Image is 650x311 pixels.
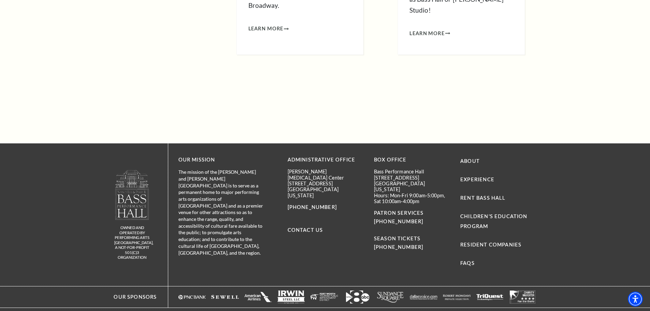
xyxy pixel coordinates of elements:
img: owned and operated by Performing Arts Fort Worth, A NOT-FOR-PROFIT 501(C)3 ORGANIZATION [115,170,149,220]
span: Learn More [248,25,284,33]
a: The image is completely blank or white. - open in a new tab [244,291,272,303]
p: SEASON TICKETS [PHONE_NUMBER] [374,226,450,252]
a: Logo of PNC Bank in white text with a triangular symbol. - open in a new tab - target website may... [178,291,206,303]
p: Our Sponsors [107,293,157,301]
p: OUR MISSION [178,156,264,164]
img: The image is completely blank or white. [211,291,239,303]
p: Hours: Mon-Fri 9:00am-5:00pm, Sat 10:00am-4:00pm [374,193,450,204]
p: [STREET_ADDRESS] [374,175,450,181]
img: The image is completely blank or white. [443,291,471,303]
a: Resident Companies [460,242,521,248]
a: Experience [460,176,494,182]
a: Children's Education Program [460,213,527,229]
div: Accessibility Menu [628,292,643,307]
a: The image is completely blank or white. - open in a new tab [443,291,471,303]
a: Logo featuring the number "8" with an arrow and "abc" in a modern design. - open in a new tab [344,291,371,303]
p: Bass Performance Hall [374,169,450,174]
p: [GEOGRAPHIC_DATA][US_STATE] [374,181,450,193]
p: PATRON SERVICES [PHONE_NUMBER] [374,209,450,226]
img: The image features a simple white background with text that appears to be a logo or brand name. [410,291,437,303]
a: The image is completely blank or white. - open in a new tab [476,291,504,303]
a: About [460,158,480,164]
a: Logo of Sundance Square, featuring stylized text in white. - open in a new tab [377,291,404,303]
img: Logo featuring the number "8" with an arrow and "abc" in a modern design. [344,291,371,303]
a: Logo of Irwin Steel LLC, featuring the company name in bold letters with a simple design. - open ... [277,291,305,303]
a: The image is completely blank or white. - open in a new tab [509,291,537,303]
p: [PERSON_NAME][MEDICAL_DATA] Center [288,169,364,181]
a: FAQs [460,260,475,266]
img: Logo of Irwin Steel LLC, featuring the company name in bold letters with a simple design. [277,291,305,303]
a: Learn More Broadway at the Bass presented by PNC Bank [248,25,289,33]
a: Learn More Irwin Steel Popular Entertainment Series [409,29,450,38]
p: BOX OFFICE [374,156,450,164]
a: Contact Us [288,227,323,233]
a: The image is completely blank or white. - open in a new tab [211,291,239,303]
img: The image is completely blank or white. [509,291,537,303]
img: Logo of PNC Bank in white text with a triangular symbol. [178,291,206,303]
img: Logo of Sundance Square, featuring stylized text in white. [377,291,404,303]
a: Rent Bass Hall [460,195,505,201]
p: The mission of the [PERSON_NAME] and [PERSON_NAME][GEOGRAPHIC_DATA] is to serve as a permanent ho... [178,169,264,256]
img: The image is completely blank or white. [310,291,338,303]
span: Learn More [409,29,445,38]
p: [PHONE_NUMBER] [288,203,364,212]
img: The image is completely blank or white. [476,291,504,303]
p: owned and operated by Performing Arts [GEOGRAPHIC_DATA], A NOT-FOR-PROFIT 501(C)3 ORGANIZATION [114,225,150,260]
a: The image features a simple white background with text that appears to be a logo or brand name. -... [410,291,437,303]
img: The image is completely blank or white. [244,291,272,303]
p: [STREET_ADDRESS] [288,181,364,186]
p: [GEOGRAPHIC_DATA][US_STATE] [288,186,364,198]
p: Administrative Office [288,156,364,164]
